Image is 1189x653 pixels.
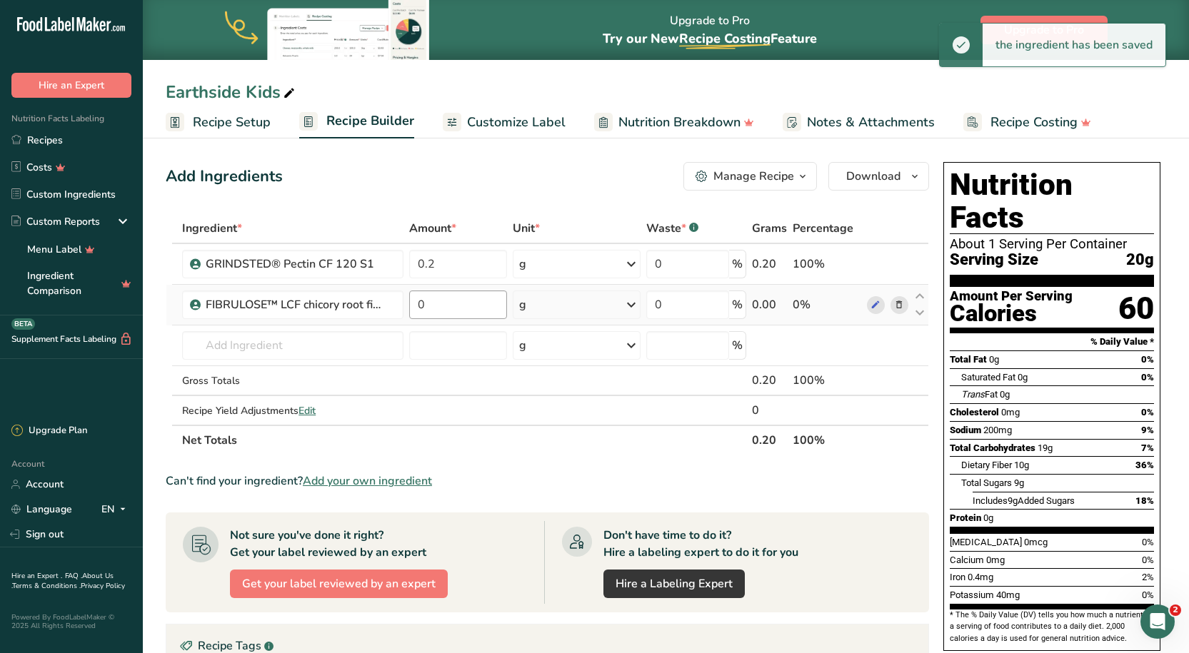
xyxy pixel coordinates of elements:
div: About 1 Serving Per Container [950,237,1154,251]
a: Hire an Expert . [11,571,62,581]
div: 0.20 [752,372,787,389]
div: Don't have time to do it? Hire a labeling expert to do it for you [603,527,798,561]
span: Dietary Fiber [961,460,1012,470]
span: 0% [1142,555,1154,565]
span: 9g [1014,477,1024,488]
th: 0.20 [749,425,790,455]
div: 0.00 [752,296,787,313]
div: Gross Totals [182,373,403,388]
a: Recipe Builder [299,105,414,139]
span: 0g [983,512,993,523]
div: g [519,296,526,313]
span: 36% [1135,460,1154,470]
span: Fat [961,389,998,400]
span: Unit [513,220,540,237]
span: Saturated Fat [961,372,1015,383]
a: Terms & Conditions . [12,581,81,591]
span: Notes & Attachments [807,113,935,132]
span: 0mcg [1024,537,1048,547]
input: Add Ingredient [182,331,403,360]
span: 2% [1142,572,1154,582]
span: 0mg [1001,407,1020,417]
i: Trans [961,389,985,400]
a: Recipe Costing [963,106,1091,138]
span: 0% [1142,589,1154,600]
a: Notes & Attachments [783,106,935,138]
section: * The % Daily Value (DV) tells you how much a nutrient in a serving of food contributes to a dail... [950,609,1154,644]
th: Net Totals [179,425,748,455]
span: Total Fat [950,354,987,365]
div: 0 [752,402,787,419]
span: 20g [1126,251,1154,269]
a: Hire a Labeling Expert [603,570,745,598]
span: 40mg [996,589,1020,600]
span: Ingredient [182,220,242,237]
div: Manage Recipe [713,168,794,185]
button: Upgrade to Pro [980,16,1108,44]
th: 100% [790,425,864,455]
span: Try our New Feature [603,30,817,47]
span: Nutrition Breakdown [618,113,741,132]
div: 0.20 [752,255,787,273]
button: Download [828,162,929,191]
span: 0% [1141,354,1154,365]
a: About Us . [11,571,114,591]
div: 0% [793,296,861,313]
span: [MEDICAL_DATA] [950,537,1022,547]
div: 100% [793,372,861,389]
span: Download [846,168,900,185]
div: GRINDSTED® Pectin CF 120 S1 [206,255,384,273]
span: 0% [1141,407,1154,417]
span: Recipe Builder [326,111,414,131]
div: Calories [950,303,1073,324]
div: Recipe Yield Adjustments [182,403,403,418]
h1: Nutrition Facts [950,168,1154,234]
div: Amount Per Serving [950,290,1073,303]
div: Can't find your ingredient? [166,472,929,490]
div: g [519,255,526,273]
span: Recipe Costing [679,30,771,47]
span: 2 [1170,604,1181,616]
span: Recipe Costing [990,113,1078,132]
span: 0g [989,354,999,365]
span: Serving Size [950,251,1038,269]
span: Includes Added Sugars [973,495,1075,506]
span: 9g [1008,495,1018,506]
span: 0% [1141,372,1154,383]
span: 0g [1018,372,1028,383]
div: g [519,337,526,354]
span: Add your own ingredient [303,472,432,490]
span: Edit [298,404,316,417]
span: Recipe Setup [193,113,271,132]
div: 100% [793,255,861,273]
section: % Daily Value * [950,333,1154,350]
div: 60 [1118,290,1154,328]
button: Manage Recipe [683,162,817,191]
a: Privacy Policy [81,581,125,591]
span: 9% [1141,425,1154,435]
span: 0% [1142,537,1154,547]
button: Hire an Expert [11,73,131,98]
span: 10g [1014,460,1029,470]
button: Get your label reviewed by an expert [230,570,448,598]
span: Grams [752,220,787,237]
span: Amount [409,220,456,237]
span: 18% [1135,495,1154,506]
span: Iron [950,572,965,582]
div: Not sure you've done it right? Get your label reviewed by an expert [230,527,426,561]
span: 0.4mg [968,572,993,582]
div: the ingredient has been saved [983,24,1165,66]
div: FIBRULOSE™ LCF chicory root fiber [206,296,384,313]
span: Sodium [950,425,981,435]
span: Total Sugars [961,477,1012,488]
div: Custom Reports [11,214,100,229]
a: FAQ . [65,571,82,581]
span: 0g [1000,389,1010,400]
span: Total Carbohydrates [950,442,1035,453]
div: BETA [11,318,35,330]
span: Get your label reviewed by an expert [242,575,436,592]
span: Percentage [793,220,853,237]
span: 7% [1141,442,1154,453]
div: Powered By FoodLabelMaker © 2025 All Rights Reserved [11,613,131,630]
a: Nutrition Breakdown [594,106,754,138]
